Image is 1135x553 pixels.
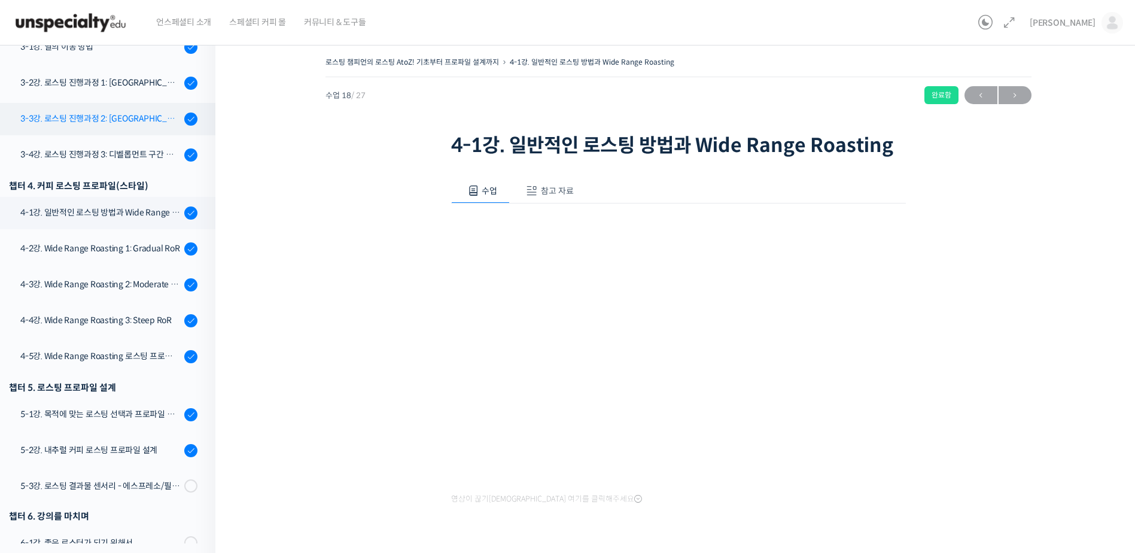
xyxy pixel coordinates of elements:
span: 설정 [185,397,199,407]
span: ← [964,87,997,104]
div: 4-2강. Wide Range Roasting 1: Gradual RoR [20,242,181,255]
div: 5-3강. 로스팅 결과물 센서리 - 에스프레소/필터 커피 [20,479,181,493]
div: 챕터 5. 로스팅 프로파일 설계 [9,379,197,396]
h1: 4-1강. 일반적인 로스팅 방법과 Wide Range Roasting [451,134,906,157]
a: 4-1강. 일반적인 로스팅 방법과 Wide Range Roasting [510,57,674,66]
div: 3-2강. 로스팅 진행과정 1: [GEOGRAPHIC_DATA] 구간 열량 컨트롤 [20,76,181,89]
span: / 27 [351,90,366,101]
div: 4-4강. Wide Range Roasting 3: Steep RoR [20,314,181,327]
div: 4-5강. Wide Range Roasting 로스팅 프로파일 비교 [20,350,181,363]
span: 홈 [38,397,45,407]
span: 영상이 끊기[DEMOGRAPHIC_DATA] 여기를 클릭해주세요 [451,494,642,504]
span: 수업 18 [325,92,366,99]
a: 홈 [4,379,79,409]
span: 참고 자료 [541,186,574,196]
a: 설정 [154,379,230,409]
div: 4-3강. Wide Range Roasting 2: Moderate RoR [20,278,181,291]
div: 4-1강. 일반적인 로스팅 방법과 Wide Range Roasting [20,206,181,219]
div: 챕터 6. 강의를 마치며 [9,508,197,524]
div: 3-4강. 로스팅 진행과정 3: 디벨롭먼트 구간 열량 컨트롤 [20,148,181,161]
a: 대화 [79,379,154,409]
div: 챕터 4. 커피 로스팅 프로파일(스타일) [9,178,197,194]
a: 다음→ [999,86,1031,104]
span: [PERSON_NAME] [1030,17,1096,28]
div: 3-3강. 로스팅 진행과정 2: [GEOGRAPHIC_DATA], [GEOGRAPHIC_DATA] 구간 열량 컨트롤 [20,112,181,125]
div: 5-2강. 내추럴 커피 로스팅 프로파일 설계 [20,443,181,457]
span: 수업 [482,186,497,196]
div: 완료함 [924,86,958,104]
div: 3-1강. 열의 이동 방법 [20,40,181,53]
div: 5-1강. 목적에 맞는 로스팅 선택과 프로파일 설계 [20,408,181,421]
span: 대화 [109,398,124,408]
a: 로스팅 챔피언의 로스팅 AtoZ! 기초부터 프로파일 설계까지 [325,57,499,66]
div: 6-1강. 좋은 로스터가 되기 위해서 [20,536,181,549]
a: ←이전 [964,86,997,104]
span: → [999,87,1031,104]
